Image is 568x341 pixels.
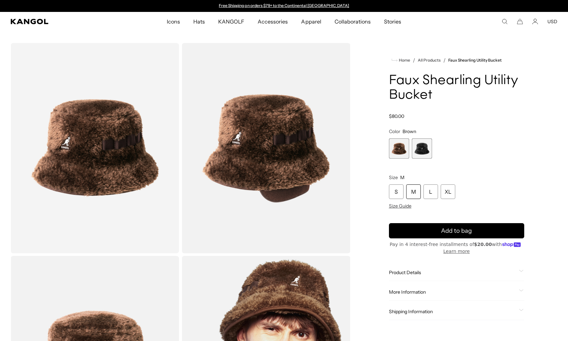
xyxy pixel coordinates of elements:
div: 2 of 2 [412,138,432,159]
a: Faux Shearling Utility Bucket [448,58,502,63]
span: Color [389,128,400,134]
a: All Products [418,58,441,63]
h1: Faux Shearling Utility Bucket [389,73,524,103]
span: Hats [193,12,205,31]
label: Brown [389,138,409,159]
div: 1 of 2 [389,138,409,159]
button: USD [547,19,557,24]
button: Cart [517,19,523,24]
a: Account [532,19,538,24]
button: Add to bag [389,223,524,238]
img: color-brown [182,43,350,253]
span: Stories [384,12,401,31]
span: Size [389,174,398,180]
a: Hats [187,12,212,31]
img: color-brown [11,43,179,253]
span: Shipping Information [389,309,516,315]
a: Apparel [294,12,328,31]
a: Home [392,57,410,63]
slideshow-component: Announcement bar [216,3,352,9]
label: Black [412,138,432,159]
span: Home [398,58,410,63]
div: 1 of 2 [216,3,352,9]
span: Apparel [301,12,321,31]
div: M [406,184,421,199]
span: Size Guide [389,203,411,209]
span: $80.00 [389,113,404,119]
li: / [410,56,415,64]
span: M [400,174,405,180]
div: L [423,184,438,199]
div: Announcement [216,3,352,9]
summary: Search here [502,19,508,24]
span: Product Details [389,269,516,275]
a: KANGOLF [212,12,251,31]
a: Accessories [251,12,294,31]
span: Accessories [258,12,288,31]
a: Kangol [11,19,110,24]
li: / [441,56,446,64]
span: More Information [389,289,516,295]
span: KANGOLF [218,12,244,31]
span: Brown [403,128,416,134]
a: Stories [377,12,408,31]
nav: breadcrumbs [389,56,524,64]
a: Free Shipping on orders $79+ to the Continental [GEOGRAPHIC_DATA] [219,3,349,8]
span: Collaborations [335,12,371,31]
span: Add to bag [441,226,472,235]
div: S [389,184,404,199]
div: XL [441,184,455,199]
a: Icons [160,12,187,31]
a: Collaborations [328,12,377,31]
span: Icons [167,12,180,31]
